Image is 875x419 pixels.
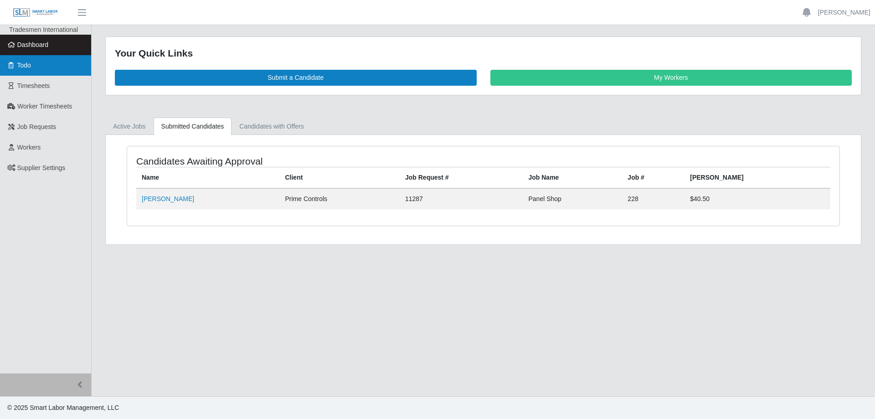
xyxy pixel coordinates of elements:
th: Name [136,167,279,188]
span: Tradesmen International [9,26,78,33]
td: 11287 [400,188,523,209]
td: $40.50 [685,188,830,209]
a: My Workers [490,70,852,86]
h4: Candidates Awaiting Approval [136,155,417,167]
th: [PERSON_NAME] [685,167,830,188]
span: Worker Timesheets [17,103,72,110]
a: Submitted Candidates [154,118,232,135]
div: Your Quick Links [115,46,852,61]
th: Job Name [523,167,622,188]
th: Job Request # [400,167,523,188]
span: © 2025 Smart Labor Management, LLC [7,404,119,411]
a: [PERSON_NAME] [818,8,870,17]
span: Workers [17,144,41,151]
a: Candidates with Offers [232,118,311,135]
span: Dashboard [17,41,49,48]
img: SLM Logo [13,8,58,18]
span: Supplier Settings [17,164,66,171]
td: Panel Shop [523,188,622,209]
td: 228 [622,188,685,209]
span: Job Requests [17,123,57,130]
a: [PERSON_NAME] [142,195,194,202]
td: Prime Controls [279,188,400,209]
a: Submit a Candidate [115,70,477,86]
a: Active Jobs [105,118,154,135]
span: Timesheets [17,82,50,89]
span: Todo [17,62,31,69]
th: Job # [622,167,685,188]
th: Client [279,167,400,188]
